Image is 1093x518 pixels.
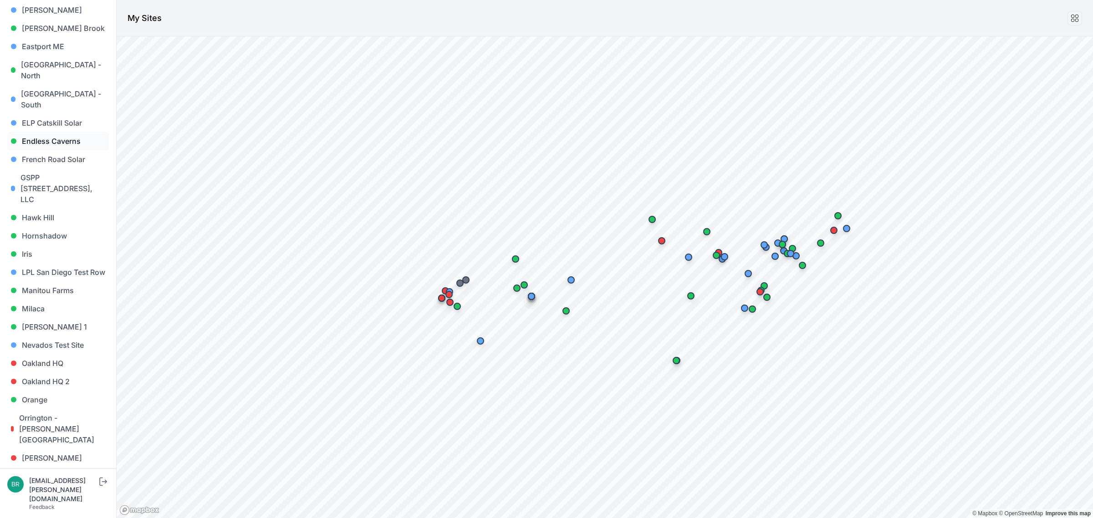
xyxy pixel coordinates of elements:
[433,289,451,307] div: Map marker
[7,449,109,467] a: [PERSON_NAME]
[739,264,757,283] div: Map marker
[825,221,843,239] div: Map marker
[653,232,671,250] div: Map marker
[7,37,109,56] a: Eastport ME
[778,244,797,263] div: Map marker
[7,476,24,493] img: brayden.sanford@nevados.solar
[773,235,792,254] div: Map marker
[783,239,802,258] div: Map marker
[7,391,109,409] a: Orange
[7,281,109,300] a: Manitou Farms
[451,274,469,292] div: Map marker
[7,132,109,150] a: Endless Caverns
[7,114,109,132] a: ELP Catskill Solar
[667,351,685,370] div: Map marker
[522,287,541,305] div: Map marker
[7,409,109,449] a: Orrington - [PERSON_NAME][GEOGRAPHIC_DATA]
[7,227,109,245] a: Hornshadow
[710,244,728,262] div: Map marker
[682,287,700,305] div: Map marker
[679,248,698,266] div: Map marker
[7,336,109,354] a: Nevados Test Site
[440,285,458,304] div: Map marker
[781,244,800,263] div: Map marker
[440,283,459,301] div: Map marker
[751,283,769,301] div: Map marker
[7,263,109,281] a: LPL San Diego Test Row
[755,236,773,254] div: Map marker
[508,279,526,297] div: Map marker
[743,300,761,318] div: Map marker
[7,168,109,208] a: GSPP [STREET_ADDRESS], LLC
[128,12,162,25] h1: My Sites
[7,150,109,168] a: French Road Solar
[715,248,734,266] div: Map marker
[829,207,847,225] div: Map marker
[7,208,109,227] a: Hawk Hill
[972,510,997,517] a: Mapbox
[7,245,109,263] a: Iris
[515,276,533,294] div: Map marker
[7,300,109,318] a: Milaca
[643,210,661,229] div: Map marker
[7,56,109,85] a: [GEOGRAPHIC_DATA] - North
[707,246,725,264] div: Map marker
[119,505,159,515] a: Mapbox logo
[471,332,490,350] div: Map marker
[735,299,754,317] div: Map marker
[999,510,1043,517] a: OpenStreetMap
[7,19,109,37] a: [PERSON_NAME] Brook
[775,230,793,248] div: Map marker
[698,223,716,241] div: Map marker
[7,467,109,485] a: Powerwise HQ
[7,372,109,391] a: Oakland HQ 2
[7,1,109,19] a: [PERSON_NAME]
[766,247,784,265] div: Map marker
[1046,510,1091,517] a: Map feedback
[557,302,575,320] div: Map marker
[506,250,525,268] div: Map marker
[838,219,856,238] div: Map marker
[752,281,770,300] div: Map marker
[457,271,475,289] div: Map marker
[29,503,55,510] a: Feedback
[7,354,109,372] a: Oakland HQ
[7,318,109,336] a: [PERSON_NAME] 1
[812,234,830,252] div: Map marker
[29,476,97,503] div: [EMAIL_ADDRESS][PERSON_NAME][DOMAIN_NAME]
[7,85,109,114] a: [GEOGRAPHIC_DATA] - South
[793,256,812,274] div: Map marker
[755,277,773,295] div: Map marker
[562,271,580,289] div: Map marker
[769,234,787,252] div: Map marker
[436,282,455,300] div: Map marker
